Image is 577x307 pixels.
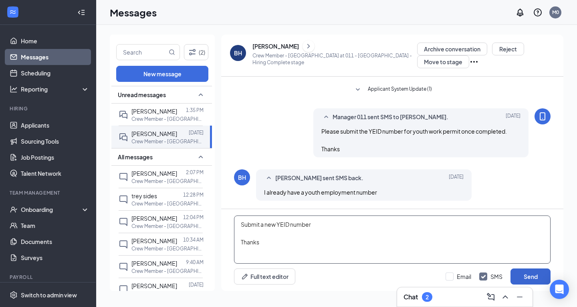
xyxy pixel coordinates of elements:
[189,129,204,136] p: [DATE]
[21,33,89,49] a: Home
[10,205,18,213] svg: UserCheck
[119,262,128,272] svg: ChatInactive
[321,112,331,122] svg: SmallChevronUp
[21,205,83,213] div: Onboarding
[183,191,204,198] p: 12:28 PM
[515,292,525,302] svg: Minimize
[506,112,521,122] span: [DATE]
[131,245,204,252] p: Crew Member - [GEOGRAPHIC_DATA] at 011 - [GEOGRAPHIC_DATA]
[241,272,249,281] svg: Pen
[9,8,17,16] svg: WorkstreamLogo
[169,49,175,55] svg: MagnifyingGlass
[21,218,89,234] a: Team
[533,8,543,17] svg: QuestionInfo
[119,217,128,227] svg: ChatInactive
[303,40,315,52] button: ChevronRight
[275,173,363,183] span: [PERSON_NAME] sent SMS back.
[196,90,206,100] svg: SmallChevronUp
[264,189,377,196] span: I already have a youth employment number
[10,189,88,196] div: Team Management
[426,294,429,301] div: 2
[403,293,418,301] h3: Chat
[21,250,89,266] a: Surveys
[131,223,204,230] p: Crew Member - [GEOGRAPHIC_DATA] at 011 - [GEOGRAPHIC_DATA]
[492,43,524,55] button: Reject
[131,260,177,267] span: [PERSON_NAME]
[196,152,206,162] svg: SmallChevronUp
[513,291,526,303] button: Minimize
[131,108,177,115] span: [PERSON_NAME]
[321,128,507,152] span: Please submit the YEID number for youth work permit once completed. Thanks
[188,47,197,57] svg: Filter
[119,172,128,182] svg: ChatInactive
[21,149,89,165] a: Job Postings
[234,49,242,57] div: BH
[131,237,177,244] span: [PERSON_NAME]
[119,195,128,204] svg: ChatInactive
[189,281,204,288] p: [DATE]
[552,9,559,16] div: M0
[10,105,88,112] div: Hiring
[131,170,177,177] span: [PERSON_NAME]
[500,292,510,302] svg: ChevronUp
[10,274,88,281] div: Payroll
[186,107,204,114] p: 1:35 PM
[10,291,18,299] svg: Settings
[183,236,204,243] p: 10:34 AM
[131,192,157,199] span: trey sides
[131,130,177,137] span: [PERSON_NAME]
[183,214,204,221] p: 12:04 PM
[484,291,497,303] button: ComposeMessage
[21,165,89,181] a: Talent Network
[21,133,89,149] a: Sourcing Tools
[486,292,496,302] svg: ComposeMessage
[21,65,89,81] a: Scheduling
[353,85,363,95] svg: SmallChevronDown
[131,290,204,297] p: Crew Member - [GEOGRAPHIC_DATA] at 011 - [GEOGRAPHIC_DATA]
[77,8,85,16] svg: Collapse
[186,259,204,266] p: 9:40 AM
[118,91,166,99] span: Unread messages
[238,173,246,181] div: BH
[21,117,89,133] a: Applicants
[234,216,551,264] textarea: Submit a new YEID number Thanks
[469,57,479,67] svg: Ellipses
[110,6,157,19] h1: Messages
[333,112,448,122] span: Manager 011 sent SMS to [PERSON_NAME].
[131,215,177,222] span: [PERSON_NAME]
[417,55,469,68] button: Move to stage
[119,285,128,294] svg: ChatInactive
[116,66,208,82] button: New message
[131,116,204,122] p: Crew Member - [GEOGRAPHIC_DATA] at 011 - [GEOGRAPHIC_DATA]
[499,291,512,303] button: ChevronUp
[184,44,208,60] button: Filter (2)
[252,52,417,66] p: Crew Member - [GEOGRAPHIC_DATA] at 011 - [GEOGRAPHIC_DATA] - Hiring Complete stage
[21,234,89,250] a: Documents
[131,268,204,274] p: Crew Member - [GEOGRAPHIC_DATA] at 011 - [GEOGRAPHIC_DATA]
[10,85,18,93] svg: Analysis
[515,8,525,17] svg: Notifications
[264,173,274,183] svg: SmallChevronUp
[119,240,128,249] svg: ChatInactive
[131,178,204,185] p: Crew Member - [GEOGRAPHIC_DATA] at 011 - [GEOGRAPHIC_DATA]
[131,138,204,145] p: Crew Member - [GEOGRAPHIC_DATA] at 011 - [GEOGRAPHIC_DATA]
[368,85,432,95] span: Applicant System Update (1)
[118,153,153,161] span: All messages
[119,132,128,142] svg: DoubleChat
[21,291,77,299] div: Switch to admin view
[252,42,299,50] div: [PERSON_NAME]
[131,200,204,207] p: Crew Member - [GEOGRAPHIC_DATA] at 011 - [GEOGRAPHIC_DATA]
[186,169,204,176] p: 2:07 PM
[305,41,313,51] svg: ChevronRight
[510,268,551,285] button: Send
[21,85,90,93] div: Reporting
[417,43,487,55] button: Archive conversation
[550,280,569,299] div: Open Intercom Messenger
[131,282,177,289] span: [PERSON_NAME]
[117,45,167,60] input: Search
[119,110,128,120] svg: DoubleChat
[353,85,432,95] button: SmallChevronDownApplicant System Update (1)
[538,112,547,121] svg: MobileSms
[449,173,464,183] span: [DATE]
[21,49,89,65] a: Messages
